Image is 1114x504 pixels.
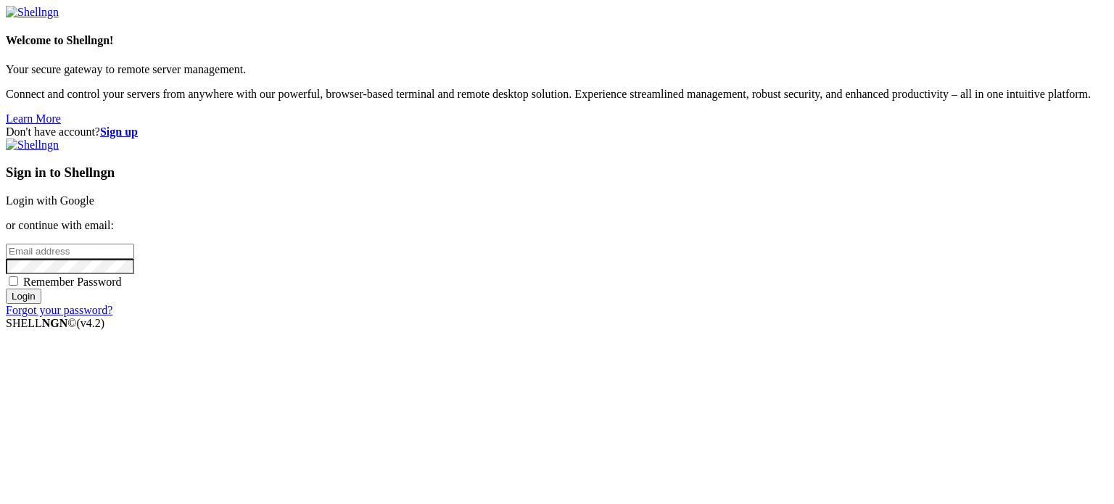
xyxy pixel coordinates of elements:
[100,125,138,138] a: Sign up
[42,317,68,329] b: NGN
[6,34,1108,47] h4: Welcome to Shellngn!
[9,276,18,286] input: Remember Password
[6,139,59,152] img: Shellngn
[6,6,59,19] img: Shellngn
[6,112,61,125] a: Learn More
[77,317,105,329] span: 4.2.0
[6,317,104,329] span: SHELL ©
[6,244,134,259] input: Email address
[6,304,112,316] a: Forgot your password?
[6,88,1108,101] p: Connect and control your servers from anywhere with our powerful, browser-based terminal and remo...
[6,63,1108,76] p: Your secure gateway to remote server management.
[6,165,1108,181] h3: Sign in to Shellngn
[6,219,1108,232] p: or continue with email:
[23,276,122,288] span: Remember Password
[6,289,41,304] input: Login
[6,125,1108,139] div: Don't have account?
[6,194,94,207] a: Login with Google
